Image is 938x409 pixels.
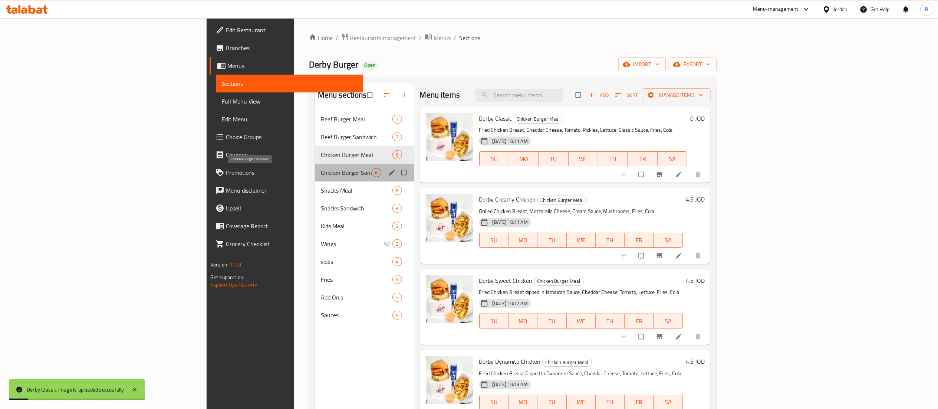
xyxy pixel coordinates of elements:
[596,314,625,328] button: TH
[479,275,533,286] span: Derby Sweet Chicken
[216,110,363,128] a: Edit Menu
[393,205,401,212] span: 8
[321,222,393,230] span: Kids Meal
[625,233,654,248] button: FR
[315,199,414,217] div: Snacks Sandwich8
[657,397,680,408] span: SA
[537,196,587,204] div: Chicken Burger Meal
[483,154,506,164] span: SU
[321,115,393,124] div: Beef Burger Meal
[479,288,683,297] p: Fried Chicken Breast dipped in Jamaican Sauce, Cheddar Cheese, Tomato, Lettuce, Fries, Cola
[675,252,684,259] a: Edit menu item
[669,58,717,71] button: export
[392,222,402,230] div: items
[570,235,593,246] span: WE
[210,128,363,146] a: Choice Groups
[321,186,393,195] span: Snacks Meal
[511,397,534,408] span: MO
[226,168,357,177] span: Promotions
[540,397,563,408] span: TU
[363,88,378,102] span: Select all sections
[226,222,357,230] span: Coverage Report
[542,154,566,164] span: TU
[479,314,509,328] button: SU
[542,358,592,367] div: Chicken Burger Meal
[459,33,480,42] span: Sections
[587,89,610,101] span: Add item
[661,154,684,164] span: SA
[690,328,708,345] button: delete
[686,356,705,367] h6: 4.5 JOD
[392,204,402,213] div: items
[222,115,357,124] span: Edit Menu
[392,275,402,284] div: items
[479,207,683,216] p: Grilled Chicken Breast, Mozzarella Cheese, Cream Sauce, Mushrooms, Fries, Cola
[210,21,363,39] a: Edit Restaurant
[321,311,393,320] div: Sauces
[514,115,563,123] span: Chicken Burger Meal
[321,293,393,302] span: Add On's
[315,146,414,164] div: Chicken Burger Meal6
[479,356,541,367] span: Derby Dynamite Chicken
[387,168,398,177] button: edit
[321,275,393,284] span: Fries
[393,223,401,230] span: 2
[227,61,357,70] span: Menus
[216,75,363,92] a: Sections
[321,150,393,159] span: Chicken Burger Meal
[649,91,705,100] span: Manage items
[341,33,416,43] a: Restaurants management
[654,314,683,328] button: SA
[226,204,357,213] span: Upsell
[393,116,401,123] span: 7
[321,132,393,141] span: Beef Burger Sandwich
[315,181,414,199] div: Snacks Meal8
[392,257,402,266] div: items
[658,151,687,166] button: SA
[690,166,708,183] button: delete
[479,151,509,166] button: SU
[27,386,124,394] div: Derby Classic image is uploaded succesfully
[426,275,473,323] img: Derby Sweet Chicken
[572,154,595,164] span: WE
[230,260,241,269] span: 1.0.0
[657,316,680,327] span: SA
[643,88,711,102] button: Manage items
[511,235,534,246] span: MO
[226,132,357,141] span: Choice Groups
[393,151,401,158] span: 6
[393,241,401,248] span: 2
[567,233,596,248] button: WE
[651,166,669,183] button: Branch-specific-item
[226,150,357,159] span: Coupons
[479,125,687,135] p: Fried Chicken Breast, Cheddar Cheese, Tomato, Pickles, Lettuce, Classic Sauce, Fries, Cola
[210,57,363,75] a: Menus
[651,328,669,345] button: Branch-specific-item
[596,233,625,248] button: TH
[321,204,393,213] span: Snacks Sandwich
[753,5,799,14] div: Menu-management
[315,164,414,181] div: Chicken Burger Sandwich6edit
[624,60,660,69] span: import
[543,358,592,367] span: Chicken Burger Meal
[315,128,414,146] div: Beef Burger Sandwich7
[392,311,402,320] div: items
[690,113,705,124] h6: 0 JOD
[392,115,402,124] div: items
[396,87,414,103] button: Add section
[571,88,587,102] span: Select section
[315,235,414,253] div: Wings2
[599,235,622,246] span: TH
[613,89,640,101] button: Sort
[392,132,402,141] div: items
[315,253,414,271] div: sides4
[425,33,451,43] a: Menus
[226,239,357,248] span: Grocery Checklist
[490,138,531,145] span: [DATE] 10:11 AM
[628,235,651,246] span: FR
